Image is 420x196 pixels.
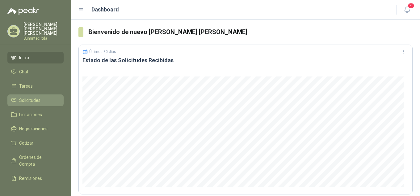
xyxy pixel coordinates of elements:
[88,27,413,37] h3: Bienvenido de nuevo [PERSON_NAME] [PERSON_NAME]
[7,137,64,149] a: Cotizar
[7,80,64,92] a: Tareas
[89,50,116,54] p: Últimos 30 días
[7,172,64,184] a: Remisiones
[7,109,64,120] a: Licitaciones
[19,125,48,132] span: Negociaciones
[408,3,414,9] span: 4
[7,7,39,15] img: Logo peakr
[19,83,33,89] span: Tareas
[23,37,64,40] p: Sumintec ltda
[19,154,58,168] span: Órdenes de Compra
[7,151,64,170] a: Órdenes de Compra
[91,5,119,14] h1: Dashboard
[19,175,42,182] span: Remisiones
[19,111,42,118] span: Licitaciones
[82,57,409,64] h3: Estado de las Solicitudes Recibidas
[19,68,28,75] span: Chat
[19,54,29,61] span: Inicio
[7,123,64,135] a: Negociaciones
[19,97,40,104] span: Solicitudes
[7,94,64,106] a: Solicitudes
[7,52,64,63] a: Inicio
[401,4,413,15] button: 4
[19,140,33,146] span: Cotizar
[23,22,64,35] p: [PERSON_NAME] [PERSON_NAME] [PERSON_NAME]
[7,66,64,78] a: Chat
